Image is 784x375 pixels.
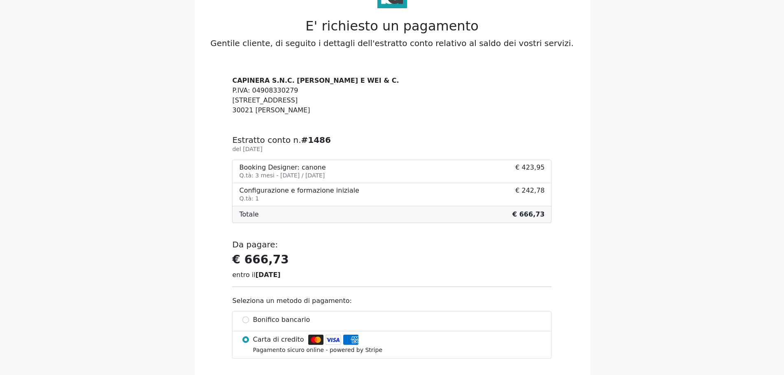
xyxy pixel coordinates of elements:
b: #1486 [301,135,331,145]
div: Configurazione e formazione iniziale [239,186,359,194]
address: P.IVA: 04908330279 [STREET_ADDRESS] 30021 [PERSON_NAME] [232,76,551,115]
h5: Da pagare: [232,240,551,249]
h2: E' richiesto un pagamento [200,18,585,34]
strong: € 666,73 [232,253,288,266]
small: Q.tà: 3 mesi - [DATE] / [DATE] [239,172,325,179]
p: Gentile cliente, di seguito i dettagli dell'estratto conto relativo al saldo dei vostri servizi. [200,37,585,49]
span: € 423,95 [515,163,544,179]
strong: [DATE] [256,271,281,279]
small: del [DATE] [232,146,262,152]
small: Q.tà: 1 [239,195,259,202]
small: Pagamento sicuro online - powered by Stripe [253,347,382,353]
b: € 666,73 [512,210,544,218]
h5: Estratto conto n. [232,135,551,145]
strong: CAPINERA S.N.C. [PERSON_NAME] E WEI & C. [232,77,399,84]
span: € 242,78 [515,186,544,203]
span: Carta di credito [253,335,304,345]
div: entro il [232,270,551,280]
h6: Seleziona un metodo di pagamento: [232,297,551,305]
div: Booking Designer: canone [239,163,326,171]
span: Bonifico bancario [253,315,310,325]
span: Totale [239,210,258,219]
